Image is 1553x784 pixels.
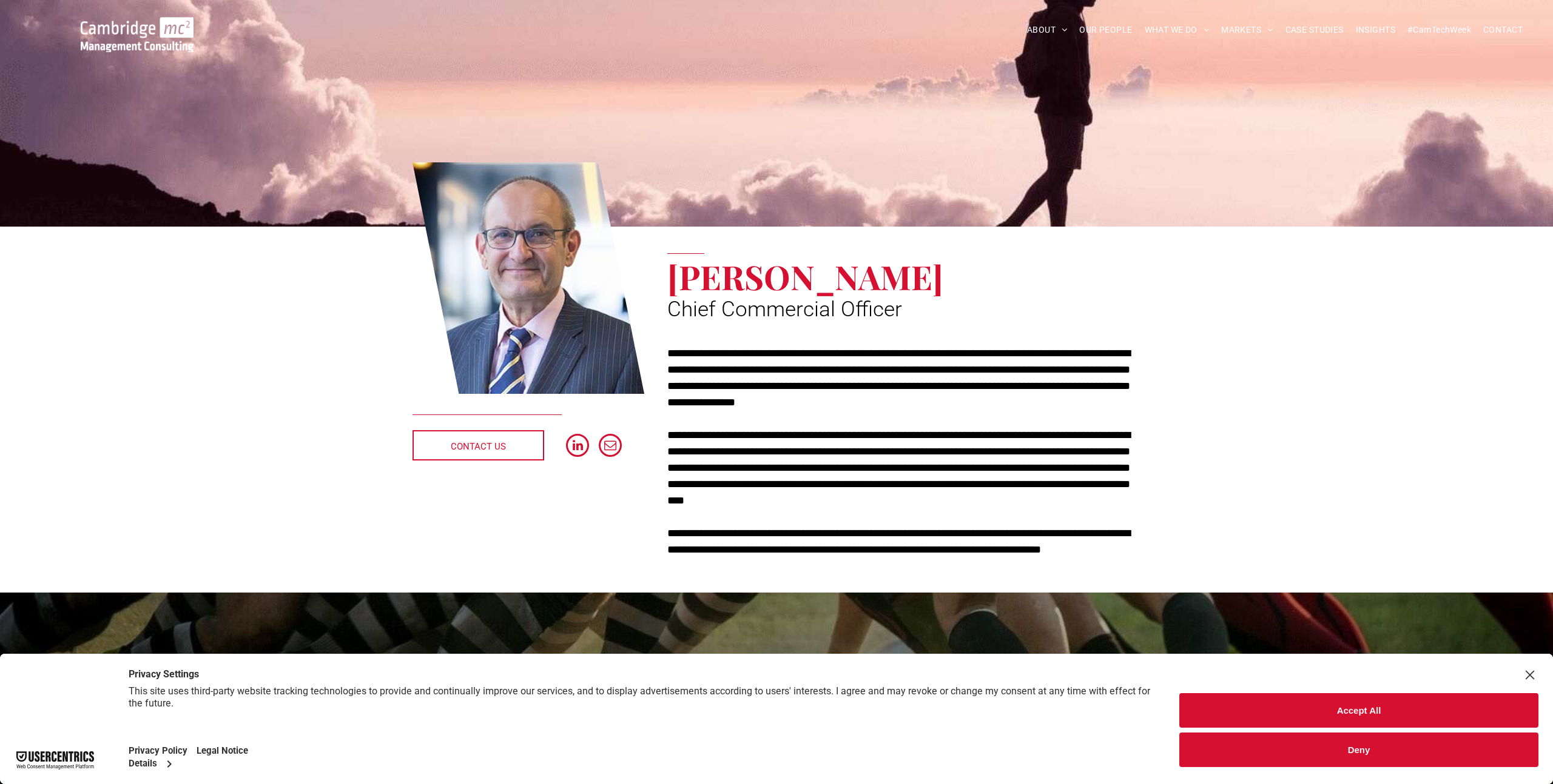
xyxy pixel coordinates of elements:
[413,161,644,396] a: Stuart Curzon | Chief Commercial Officer | Cambridge Management Consulting
[1073,21,1138,39] a: OUR PEOPLE
[1021,21,1074,39] a: ABOUT
[413,430,544,460] a: CONTACT US
[1139,21,1216,39] a: WHAT WE DO
[81,19,194,32] a: Your Business Transformed | Cambridge Management Consulting
[599,434,622,460] a: email
[451,431,506,462] span: CONTACT US
[1279,21,1350,39] a: CASE STUDIES
[1401,21,1477,39] a: #CamTechWeek
[566,434,589,460] a: linkedin
[667,297,902,322] span: Chief Commercial Officer
[1215,21,1279,39] a: MARKETS
[1477,21,1529,39] a: CONTACT
[1350,21,1401,39] a: INSIGHTS
[667,254,943,299] span: [PERSON_NAME]
[81,17,194,52] img: Cambridge MC Logo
